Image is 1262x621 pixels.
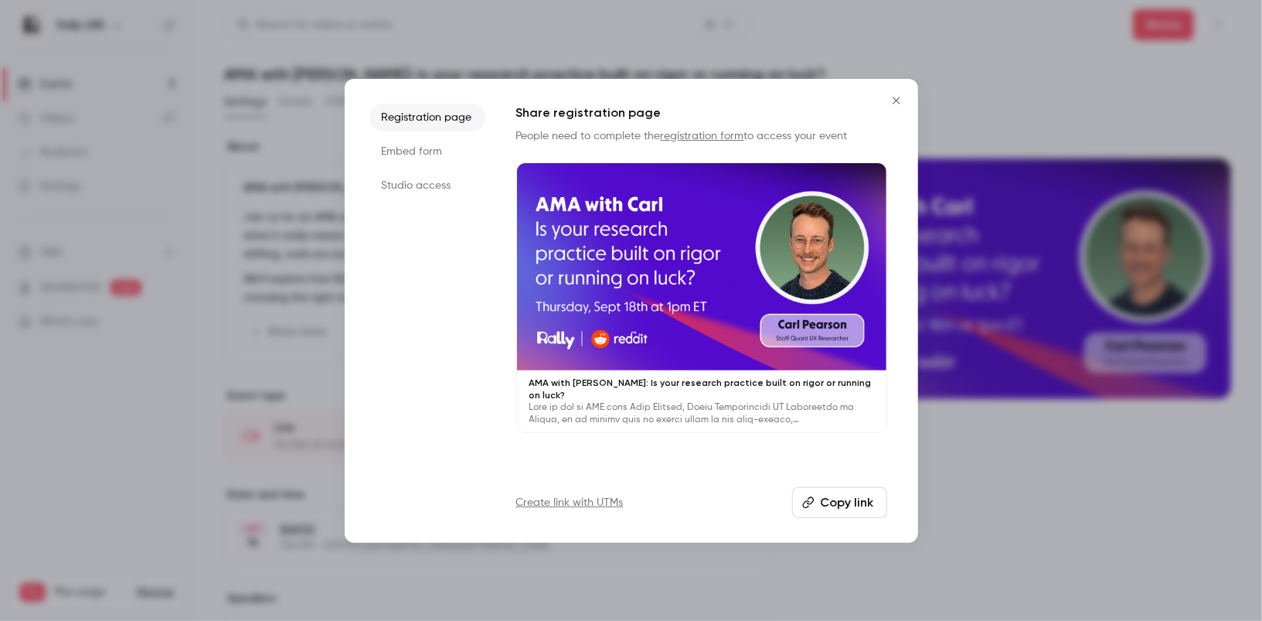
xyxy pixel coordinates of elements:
li: Registration page [369,104,485,131]
li: Embed form [369,138,485,165]
a: AMA with [PERSON_NAME]: Is your research practice built on rigor or running on luck?Lore ip dol s... [516,162,887,434]
button: Copy link [792,487,887,518]
p: People need to complete the to access your event [516,128,887,144]
p: Lore ip dol si AME cons Adip Elitsed, Doeiu Temporincidi UT Laboreetdo ma Aliqua, en ad minimv qu... [529,401,874,426]
button: Close [881,85,912,116]
a: registration form [661,131,744,142]
li: Studio access [369,172,485,200]
h1: Share registration page [516,104,887,122]
p: AMA with [PERSON_NAME]: Is your research practice built on rigor or running on luck? [529,377,874,401]
a: Create link with UTMs [516,495,624,510]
